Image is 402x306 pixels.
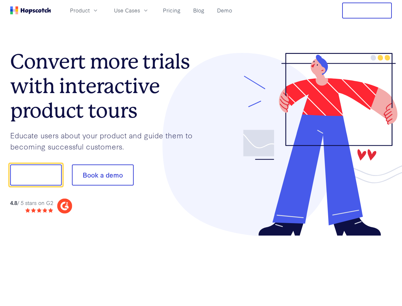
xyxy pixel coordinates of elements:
button: Product [66,5,102,16]
div: / 5 stars on G2 [10,199,53,207]
a: Demo [215,5,235,16]
span: Use Cases [114,6,140,14]
button: Book a demo [72,164,134,186]
span: Product [70,6,90,14]
a: Home [10,6,51,14]
button: Show me! [10,164,62,186]
h1: Convert more trials with interactive product tours [10,49,201,123]
button: Free Trial [342,3,392,18]
a: Blog [191,5,207,16]
strong: 4.8 [10,199,17,206]
p: Educate users about your product and guide them to becoming successful customers. [10,130,201,152]
a: Pricing [160,5,183,16]
button: Use Cases [110,5,153,16]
